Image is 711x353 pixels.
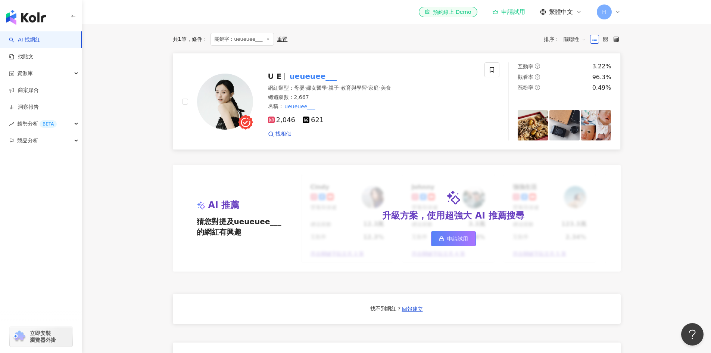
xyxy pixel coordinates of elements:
[6,10,46,25] img: logo
[197,74,253,130] img: KOL Avatar
[40,120,57,128] div: BETA
[173,53,621,150] a: KOL AvatarU Eueueuee___網紅類型：母嬰·婦女醫學·親子·教育與學習·家庭·美食總追蹤數：2,667名稱：ueueuee___2,046621找相似互動率question-c...
[306,85,327,91] span: 婦女醫學
[10,326,72,347] a: chrome extension立即安裝 瀏覽器外掛
[602,8,606,16] span: H
[381,85,391,91] span: 美食
[681,323,704,346] iframe: Help Scout Beacon - Open
[268,72,282,81] span: U E
[549,110,580,140] img: post-image
[518,74,533,80] span: 觀看率
[581,110,611,140] img: post-image
[339,85,340,91] span: ·
[431,231,476,246] a: 申請試用
[370,305,402,313] div: 找不到網紅？
[294,85,305,91] span: 母嬰
[518,64,533,69] span: 互動率
[9,87,39,94] a: 商案媒合
[592,84,611,92] div: 0.49%
[9,103,39,111] a: 洞察報告
[549,8,573,16] span: 繁體中文
[544,33,590,45] div: 排序：
[208,199,240,212] span: AI 推薦
[425,8,471,16] div: 預約線上 Demo
[447,236,468,242] span: 申請試用
[9,121,14,127] span: rise
[268,116,296,124] span: 2,046
[30,330,56,343] span: 立即安裝 瀏覽器外掛
[367,85,368,91] span: ·
[17,115,57,132] span: 趨勢分析
[535,85,540,90] span: question-circle
[303,116,324,124] span: 621
[592,62,611,71] div: 3.22%
[173,36,187,42] div: 共 筆
[328,85,339,91] span: 親子
[17,65,33,82] span: 資源庫
[197,216,283,237] span: 猜您對提及ueueuee___的網紅有興趣
[9,53,34,61] a: 找貼文
[327,85,328,91] span: ·
[518,84,533,90] span: 漲粉率
[288,70,338,82] mark: ueueuee___
[284,102,316,111] mark: ueueuee___
[275,130,291,138] span: 找相似
[535,64,540,69] span: question-circle
[178,36,182,42] span: 1
[592,73,611,81] div: 96.3%
[368,85,379,91] span: 家庭
[379,85,380,91] span: ·
[402,303,423,315] button: 回報建立
[535,74,540,80] span: question-circle
[277,36,287,42] div: 重置
[341,85,367,91] span: 教育與學習
[268,94,476,101] div: 總追蹤數 ： 2,667
[492,8,525,16] a: 申請試用
[268,84,476,92] div: 網紅類型 ：
[211,33,274,46] span: 關鍵字：ueueuee___
[382,210,524,222] div: 升級方案，使用超強大 AI 推薦搜尋
[518,110,548,140] img: post-image
[17,132,38,149] span: 競品分析
[187,36,208,42] span: 條件 ：
[419,7,477,17] a: 預約線上 Demo
[9,36,40,44] a: searchAI 找網紅
[402,306,423,312] span: 回報建立
[268,102,316,111] span: 名稱 ：
[305,85,306,91] span: ·
[268,130,291,138] a: 找相似
[564,33,586,45] span: 關聯性
[12,331,26,343] img: chrome extension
